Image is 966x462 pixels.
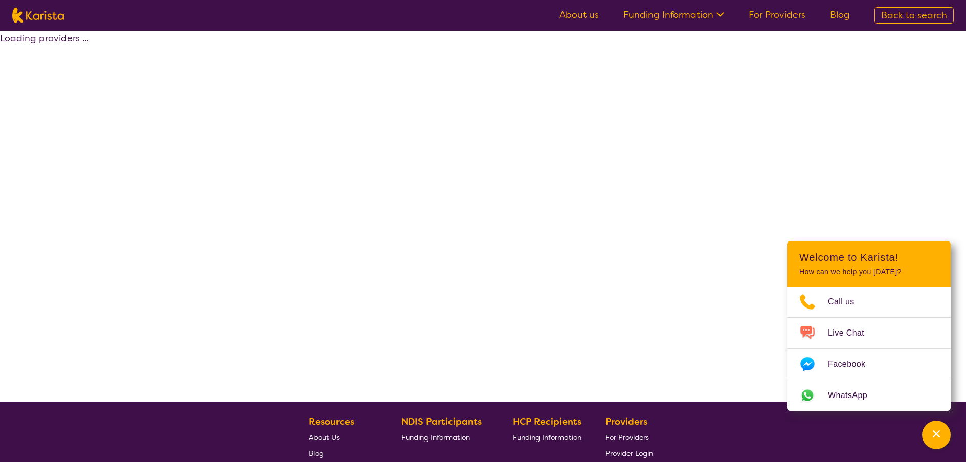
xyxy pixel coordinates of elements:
[401,433,470,442] span: Funding Information
[401,429,489,445] a: Funding Information
[830,9,850,21] a: Blog
[922,421,951,449] button: Channel Menu
[828,388,880,403] span: WhatsApp
[513,433,581,442] span: Funding Information
[605,429,653,445] a: For Providers
[828,294,867,310] span: Call us
[787,287,951,411] ul: Choose channel
[513,429,581,445] a: Funding Information
[828,357,878,372] span: Facebook
[787,380,951,411] a: Web link opens in a new tab.
[309,415,354,428] b: Resources
[559,9,599,21] a: About us
[874,7,954,24] a: Back to search
[749,9,805,21] a: For Providers
[12,8,64,23] img: Karista logo
[799,268,938,276] p: How can we help you [DATE]?
[623,9,724,21] a: Funding Information
[513,415,581,428] b: HCP Recipients
[605,433,649,442] span: For Providers
[605,445,653,461] a: Provider Login
[309,429,377,445] a: About Us
[799,251,938,263] h2: Welcome to Karista!
[787,241,951,411] div: Channel Menu
[309,445,377,461] a: Blog
[309,433,340,442] span: About Us
[309,449,324,458] span: Blog
[605,415,647,428] b: Providers
[401,415,482,428] b: NDIS Participants
[828,325,877,341] span: Live Chat
[881,9,947,21] span: Back to search
[605,449,653,458] span: Provider Login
